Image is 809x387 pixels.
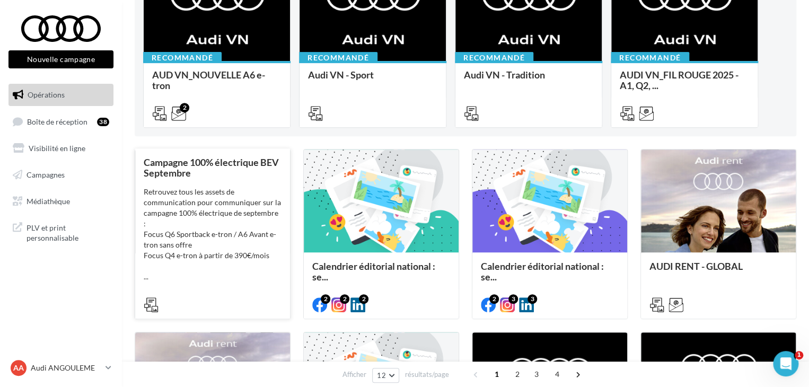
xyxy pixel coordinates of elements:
div: 2 [321,294,330,304]
a: Opérations [6,84,116,106]
span: 1 [795,351,803,359]
span: AUD VN_NOUVELLE A6 e-tron [152,69,265,91]
div: 2 [340,294,349,304]
span: Campagnes [27,170,65,179]
button: 12 [372,368,399,383]
span: Calendrier éditorial national : se... [312,260,435,283]
a: Boîte de réception38 [6,110,116,133]
span: résultats/page [405,370,449,380]
span: AUDI RENT - GLOBAL [649,260,743,272]
span: Calendrier éditorial national : se... [481,260,604,283]
div: 2 [489,294,499,304]
span: 1 [488,366,505,383]
button: Nouvelle campagne [8,50,113,68]
a: Médiathèque [6,190,116,213]
span: Afficher [342,370,366,380]
span: Audi VN - Tradition [464,69,545,81]
span: 12 [377,371,386,380]
span: Audi VN - Sport [308,69,374,81]
span: Visibilité en ligne [29,144,85,153]
span: 2 [509,366,526,383]
div: Recommandé [143,52,222,64]
span: 4 [549,366,566,383]
div: 38 [97,118,109,126]
span: Campagne 100% électrique BEV Septembre [144,156,279,179]
p: Audi ANGOULEME [31,363,101,373]
div: Recommandé [611,52,689,64]
span: AA [13,363,24,373]
span: AUDI VN_FIL ROUGE 2025 - A1, Q2, ... [620,69,738,91]
span: PLV et print personnalisable [27,221,109,243]
div: Recommandé [455,52,533,64]
div: 2 [180,103,189,112]
a: Campagnes [6,164,116,186]
div: 2 [359,294,368,304]
span: Médiathèque [27,196,70,205]
div: 3 [508,294,518,304]
a: PLV et print personnalisable [6,216,116,248]
a: Visibilité en ligne [6,137,116,160]
span: Opérations [28,90,65,99]
a: AA Audi ANGOULEME [8,358,113,378]
span: Boîte de réception [27,117,87,126]
span: 3 [528,366,545,383]
div: Retrouvez tous les assets de communication pour communiquer sur la campagne 100% électrique de se... [144,187,282,282]
div: Recommandé [299,52,377,64]
iframe: Intercom live chat [773,351,798,376]
div: 3 [527,294,537,304]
